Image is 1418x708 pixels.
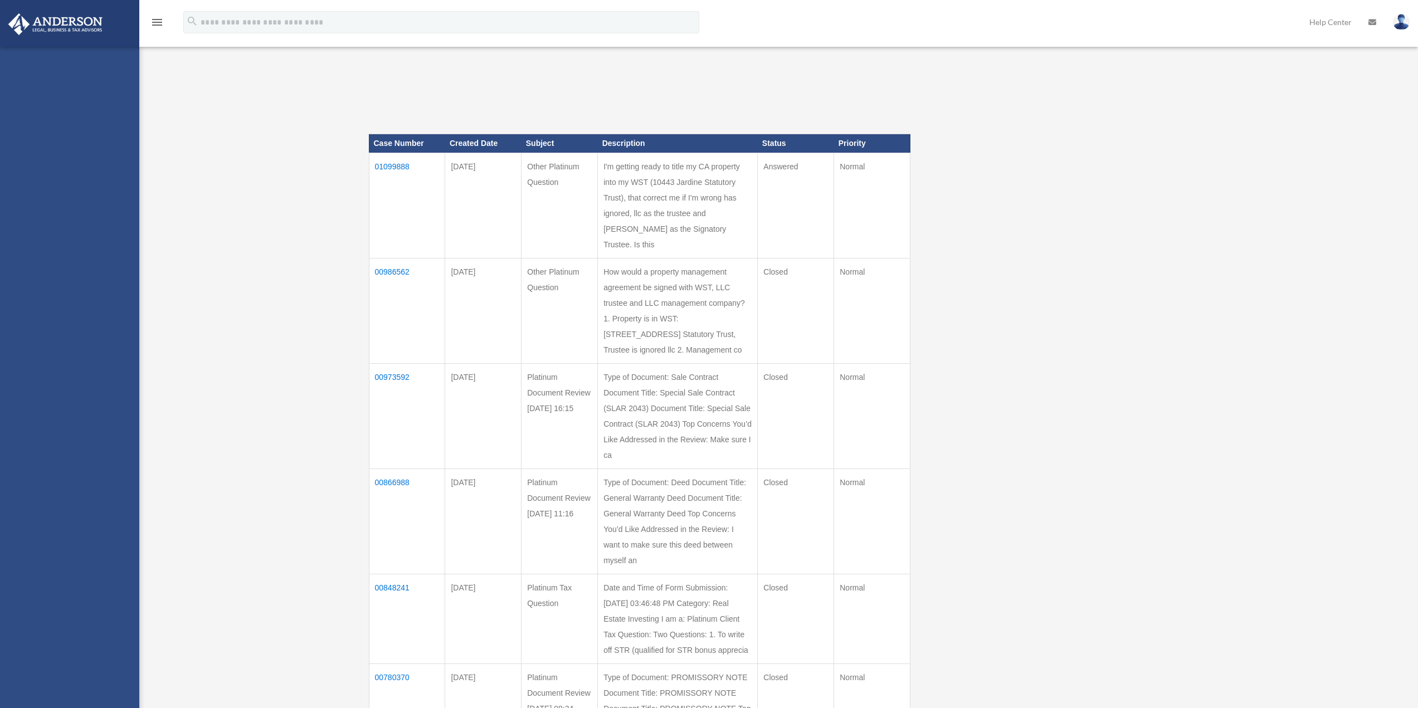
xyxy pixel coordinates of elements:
td: Other Platinum Question [522,258,598,364]
td: [DATE] [445,574,522,664]
td: Platinum Tax Question [522,574,598,664]
td: 01099888 [369,153,445,258]
td: Normal [834,574,910,664]
td: Answered [758,153,834,258]
i: search [186,15,198,27]
td: [DATE] [445,153,522,258]
td: [DATE] [445,258,522,364]
th: Created Date [445,134,522,153]
td: 00973592 [369,364,445,469]
td: Normal [834,469,910,574]
td: Normal [834,258,910,364]
td: 00866988 [369,469,445,574]
td: Other Platinum Question [522,153,598,258]
i: menu [150,16,164,29]
th: Priority [834,134,910,153]
td: Normal [834,364,910,469]
td: Closed [758,469,834,574]
td: Type of Document: Sale Contract Document Title: Special Sale Contract (SLAR 2043) Document Title:... [598,364,758,469]
img: Anderson Advisors Platinum Portal [5,13,106,35]
td: Platinum Document Review [DATE] 16:15 [522,364,598,469]
td: I'm getting ready to title my CA property into my WST (10443 Jardine Statutory Trust), that corre... [598,153,758,258]
td: Closed [758,574,834,664]
a: menu [150,19,164,29]
td: Platinum Document Review [DATE] 11:16 [522,469,598,574]
td: 00848241 [369,574,445,664]
td: Closed [758,364,834,469]
img: User Pic [1393,14,1410,30]
td: [DATE] [445,364,522,469]
th: Subject [522,134,598,153]
td: 00986562 [369,258,445,364]
td: Normal [834,153,910,258]
th: Status [758,134,834,153]
td: [DATE] [445,469,522,574]
td: How would a property management agreement be signed with WST, LLC trustee and LLC management comp... [598,258,758,364]
td: Closed [758,258,834,364]
th: Description [598,134,758,153]
th: Case Number [369,134,445,153]
td: Date and Time of Form Submission: [DATE] 03:46:48 PM Category: Real Estate Investing I am a: Plat... [598,574,758,664]
td: Type of Document: Deed Document Title: General Warranty Deed Document Title: General Warranty Dee... [598,469,758,574]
